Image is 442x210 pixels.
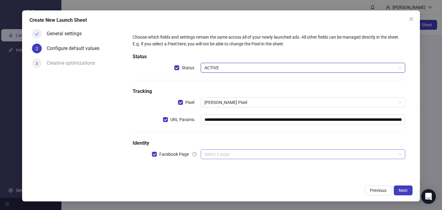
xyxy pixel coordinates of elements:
span: close [409,17,414,21]
h5: Status [133,53,405,60]
span: 3 [36,61,38,66]
span: Next [399,188,408,193]
span: Status [179,64,197,71]
button: Previous [365,185,391,195]
div: Open Intercom Messenger [421,189,436,204]
span: Previous [370,188,386,193]
span: Matt Murphy's Pixel [204,98,401,107]
div: General settings [47,29,87,39]
button: Next [394,185,413,195]
h5: Identity [133,139,405,147]
span: check [35,32,39,36]
div: Configure default values [47,44,104,53]
span: URL Params [168,116,197,123]
span: 2 [36,46,38,51]
button: Close [406,14,416,24]
div: Create New Launch Sheet [29,17,413,24]
span: question-circle [192,152,197,156]
div: Choose which fields and settings remain the same across all of your newly launched ads. All other... [133,34,405,47]
span: Facebook Page [157,151,191,158]
span: Pixel [183,99,197,106]
h5: Tracking [133,88,405,95]
span: ACTIVE [204,63,401,72]
div: Creative optimizations [47,58,100,68]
